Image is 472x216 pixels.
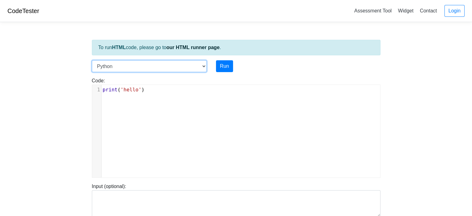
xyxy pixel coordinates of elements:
span: print [103,87,118,93]
strong: HTML [112,45,126,50]
a: CodeTester [7,7,39,14]
a: our HTML runner page [166,45,219,50]
a: Login [444,5,465,17]
span: 'hello' [120,87,141,93]
div: 1 [92,86,101,94]
a: Widget [395,6,416,16]
a: Contact [417,6,439,16]
div: To run code, please go to . [92,40,380,55]
span: ( ) [103,87,145,93]
a: Assessment Tool [352,6,394,16]
button: Run [216,60,233,72]
div: Code: [87,77,385,178]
